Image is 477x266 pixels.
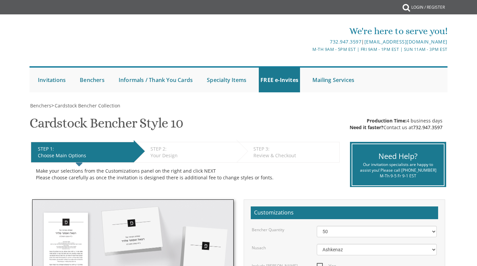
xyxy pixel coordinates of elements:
[169,46,448,53] div: M-Th 9am - 5pm EST | Fri 9am - 1pm EST | Sun 11am - 3pm EST
[350,124,383,130] span: Need it faster?
[38,146,130,152] div: STEP 1:
[29,102,51,109] a: Benchers
[330,38,361,45] a: 732.947.3597
[413,124,442,130] a: 732.947.3597
[30,102,51,109] span: Benchers
[78,68,106,92] a: Benchers
[55,102,120,109] span: Cardstock Bencher Collection
[357,162,439,179] div: Our invitation specialists are happy to assist you! Please call [PHONE_NUMBER] M-Th 9-5 Fr 9-1 EST
[259,68,300,92] a: FREE e-Invites
[253,152,336,159] div: Review & Checkout
[38,152,130,159] div: Choose Main Options
[350,117,442,131] div: 4 business days Contact us at
[51,102,120,109] span: >
[36,168,335,181] div: Make your selections from the Customizations panel on the right and click NEXT Please choose care...
[252,227,284,233] label: Bencher Quantity
[117,68,194,92] a: Informals / Thank You Cards
[251,206,438,219] h2: Customizations
[367,117,407,124] span: Production Time:
[169,38,448,46] div: |
[253,146,336,152] div: STEP 3:
[169,24,448,38] div: We're here to serve you!
[36,68,67,92] a: Invitations
[311,68,356,92] a: Mailing Services
[54,102,120,109] a: Cardstock Bencher Collection
[364,38,448,45] a: [EMAIL_ADDRESS][DOMAIN_NAME]
[29,116,183,136] h1: Cardstock Bencher Style 10
[151,152,233,159] div: Your Design
[205,68,248,92] a: Specialty Items
[357,151,439,161] div: Need Help?
[252,245,266,251] label: Nusach
[151,146,233,152] div: STEP 2:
